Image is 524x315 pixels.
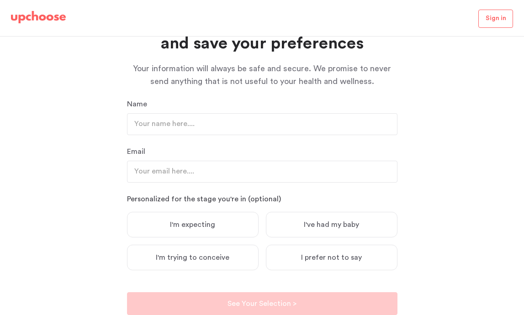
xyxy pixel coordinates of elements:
[11,11,66,28] a: UpChoose
[301,253,362,262] span: I prefer not to say
[156,253,229,262] span: I'm trying to conceive
[127,99,397,110] p: Name
[304,220,359,229] span: I've had my baby
[127,113,397,135] input: Your name here....
[127,146,397,157] p: Email
[127,161,397,183] input: Your email here....
[127,62,397,88] p: Your information will always be safe and secure. We promise to never send anything that is not us...
[170,220,215,229] span: I'm expecting
[11,11,66,24] img: UpChoose
[228,298,296,309] p: See Your Selection >
[127,194,397,205] p: Personalized for the stage you're in (optional)
[478,10,513,28] a: Sign in
[127,292,397,315] button: See Your Selection >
